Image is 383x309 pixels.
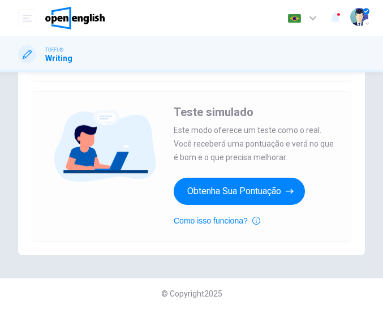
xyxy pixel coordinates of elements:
[287,14,302,23] img: pt
[45,7,105,29] img: OpenEnglish logo
[18,9,36,27] button: open mobile menu
[174,123,337,164] span: Este modo oferece um teste como o real. Você receberá uma pontuação e verá no que é bom e o que p...
[45,46,63,54] span: TOEFL®
[174,178,305,205] button: Obtenha sua pontuação
[350,8,368,26] img: Profile picture
[174,214,260,228] button: Como isso funciona?
[161,289,222,298] span: © Copyright 2025
[174,105,253,119] span: Teste simulado
[45,54,72,63] h1: Writing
